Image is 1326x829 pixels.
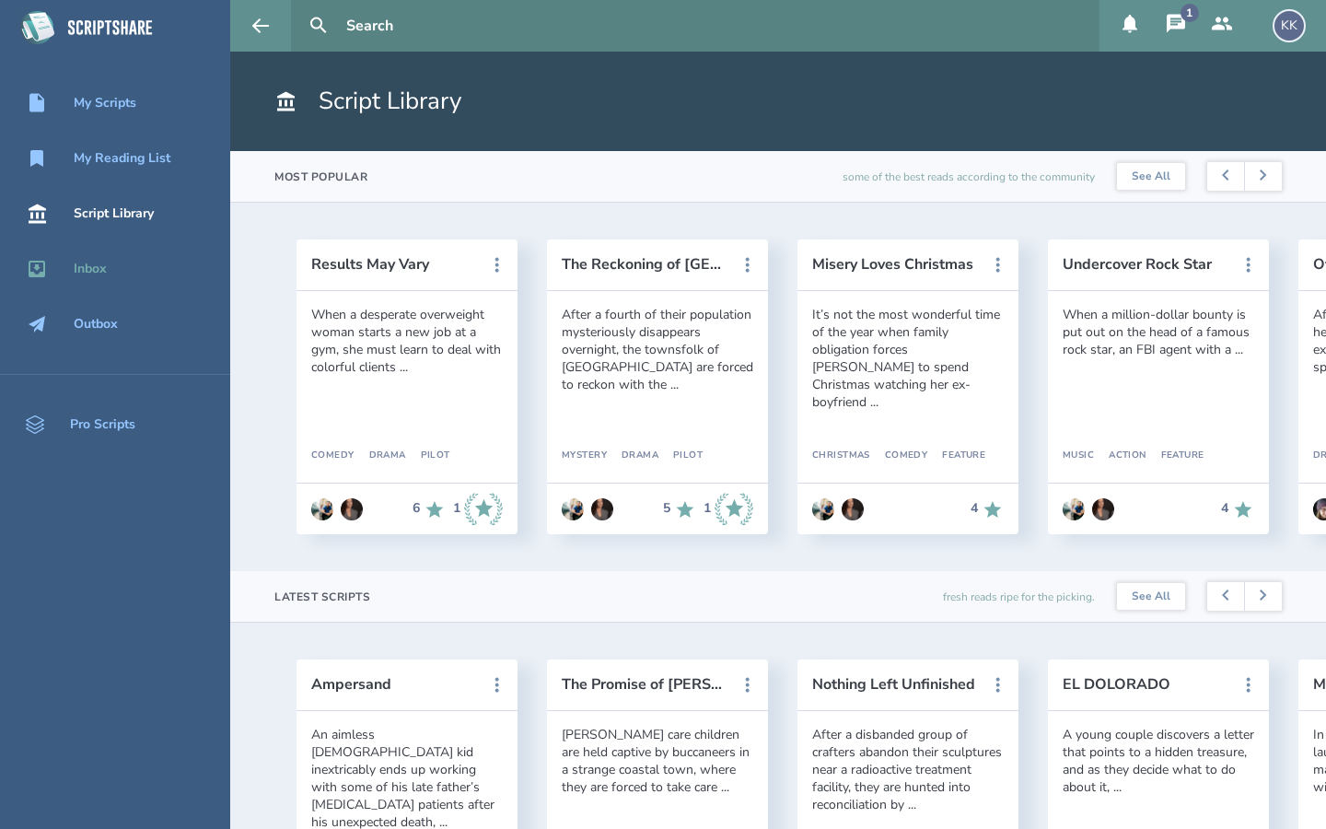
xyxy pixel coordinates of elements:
[274,590,370,604] div: Latest Scripts
[1063,450,1094,461] div: Music
[562,450,607,461] div: Mystery
[1117,163,1185,191] a: See All
[70,417,135,432] div: Pro Scripts
[607,450,658,461] div: Drama
[1273,9,1306,42] div: KK
[355,450,406,461] div: Drama
[812,676,978,693] button: Nothing Left Unfinished
[74,151,170,166] div: My Reading List
[74,262,107,276] div: Inbox
[311,306,503,376] div: When a desperate overweight woman starts a new job at a gym, she must learn to deal with colorful...
[812,450,870,461] div: Christmas
[870,450,928,461] div: Comedy
[842,498,864,520] img: user_1604966854-crop.jpg
[311,450,355,461] div: Comedy
[812,256,978,273] button: Misery Loves Christmas
[74,96,136,111] div: My Scripts
[341,498,363,520] img: user_1604966854-crop.jpg
[971,501,978,516] div: 4
[1092,498,1114,520] img: user_1604966854-crop.jpg
[1146,450,1204,461] div: Feature
[562,256,727,273] button: The Reckoning of [GEOGRAPHIC_DATA]
[704,493,753,526] div: 1 Industry Recommends
[1063,676,1228,693] button: EL DOLORADO
[274,85,461,118] h1: Script Library
[562,498,584,520] img: user_1673573717-crop.jpg
[1181,4,1199,22] div: 1
[562,676,727,693] button: The Promise of [PERSON_NAME]
[453,501,460,516] div: 1
[1221,501,1228,516] div: 4
[843,151,1095,202] div: some of the best reads according to the community
[663,493,696,526] div: 5 Recommends
[704,501,711,516] div: 1
[1063,306,1254,358] div: When a million-dollar bounty is put out on the head of a famous rock star, an FBI agent with a ...
[591,498,613,520] img: user_1604966854-crop.jpg
[812,306,1004,411] div: It’s not the most wonderful time of the year when family obligation forces [PERSON_NAME] to spend...
[1221,498,1254,520] div: 4 Recommends
[74,206,154,221] div: Script Library
[812,498,834,520] img: user_1673573717-crop.jpg
[562,726,753,796] div: [PERSON_NAME] care children are held captive by buccaneers in a strange coastal town, where they ...
[406,450,450,461] div: Pilot
[1117,583,1185,611] a: See All
[1063,726,1254,796] div: A young couple discovers a letter that points to a hidden treasure, and as they decide what to do...
[74,317,118,332] div: Outbox
[562,306,753,393] div: After a fourth of their population mysteriously disappears overnight, the townsfolk of [GEOGRAPHI...
[1063,256,1228,273] button: Undercover Rock Star
[274,169,367,184] div: Most Popular
[311,676,477,693] button: Ampersand
[658,450,703,461] div: Pilot
[413,501,420,516] div: 6
[663,501,670,516] div: 5
[812,726,1004,813] div: After a disbanded group of crafters abandon their sculptures near a radioactive treatment facilit...
[1063,498,1085,520] img: user_1673573717-crop.jpg
[927,450,985,461] div: Feature
[413,493,446,526] div: 6 Recommends
[943,571,1095,622] div: fresh reads ripe for the picking.
[311,256,477,273] button: Results May Vary
[311,498,333,520] img: user_1673573717-crop.jpg
[453,493,503,526] div: 1 Industry Recommends
[971,498,1004,520] div: 4 Recommends
[1094,450,1146,461] div: Action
